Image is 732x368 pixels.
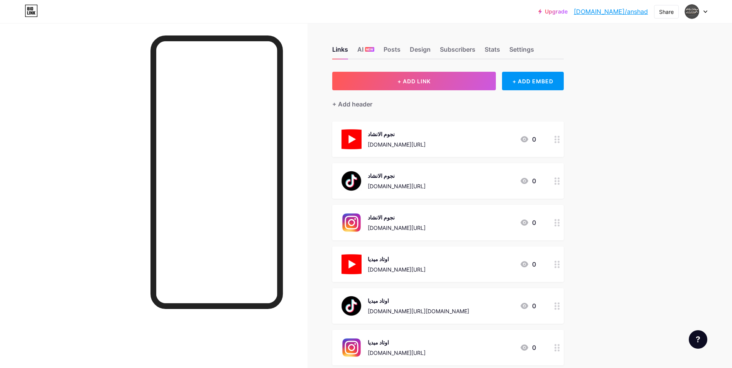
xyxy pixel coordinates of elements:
img: نجوم الانشاد [341,213,362,233]
div: + Add header [332,100,372,109]
img: anshad [685,4,699,19]
div: [DOMAIN_NAME][URL] [368,265,426,273]
img: اوتاد ميديا [341,296,362,316]
div: Links [332,45,348,59]
div: Subscribers [440,45,475,59]
div: [DOMAIN_NAME][URL] [368,224,426,232]
div: [DOMAIN_NAME][URL][DOMAIN_NAME] [368,307,469,315]
button: + ADD LINK [332,72,496,90]
div: Stats [485,45,500,59]
div: اوتاد ميديا [368,297,469,305]
div: + ADD EMBED [502,72,563,90]
div: AI [357,45,374,59]
div: [DOMAIN_NAME][URL] [368,140,426,149]
div: Posts [384,45,401,59]
div: اوتاد ميديا [368,255,426,263]
div: Share [659,8,674,16]
div: Design [410,45,431,59]
div: 0 [520,218,536,227]
img: نجوم الانشاد [341,171,362,191]
div: 0 [520,343,536,352]
div: Settings [509,45,534,59]
div: نجوم الانشاد [368,172,426,180]
div: 0 [520,301,536,311]
div: [DOMAIN_NAME][URL] [368,349,426,357]
div: نجوم الانشاد [368,213,426,221]
div: اوتاد ميديا [368,338,426,346]
div: [DOMAIN_NAME][URL] [368,182,426,190]
img: اوتاد ميديا [341,338,362,358]
img: نجوم الانشاد [341,129,362,149]
div: 0 [520,135,536,144]
div: 0 [520,176,536,186]
span: + ADD LINK [397,78,431,84]
a: [DOMAIN_NAME]/anshad [574,7,648,16]
img: اوتاد ميديا [341,254,362,274]
a: Upgrade [538,8,568,15]
div: 0 [520,260,536,269]
span: NEW [366,47,373,52]
div: نجوم الانشاد [368,130,426,138]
